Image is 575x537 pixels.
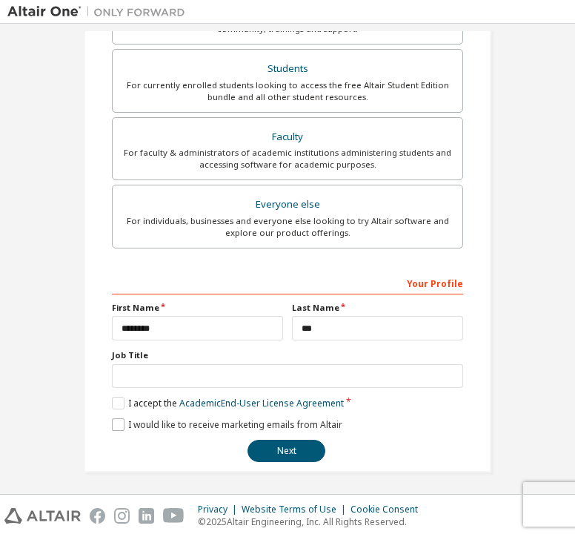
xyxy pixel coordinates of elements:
[198,504,242,515] div: Privacy
[122,127,453,148] div: Faculty
[114,508,130,524] img: instagram.svg
[122,59,453,79] div: Students
[4,508,81,524] img: altair_logo.svg
[112,302,283,314] label: First Name
[247,440,325,462] button: Next
[122,79,453,103] div: For currently enrolled students looking to access the free Altair Student Edition bundle and all ...
[90,508,105,524] img: facebook.svg
[350,504,427,515] div: Cookie Consent
[122,215,453,239] div: For individuals, businesses and everyone else looking to try Altair software and explore our prod...
[179,397,344,409] a: Academic End-User License Agreement
[112,271,463,294] div: Your Profile
[7,4,193,19] img: Altair One
[292,302,463,314] label: Last Name
[139,508,154,524] img: linkedin.svg
[242,504,350,515] div: Website Terms of Use
[163,508,185,524] img: youtube.svg
[112,418,342,431] label: I would like to receive marketing emails from Altair
[112,349,463,361] label: Job Title
[112,397,344,409] label: I accept the
[122,147,453,171] div: For faculty & administrators of academic institutions administering students and accessing softwa...
[122,194,453,215] div: Everyone else
[198,515,427,528] p: © 2025 Altair Engineering, Inc. All Rights Reserved.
